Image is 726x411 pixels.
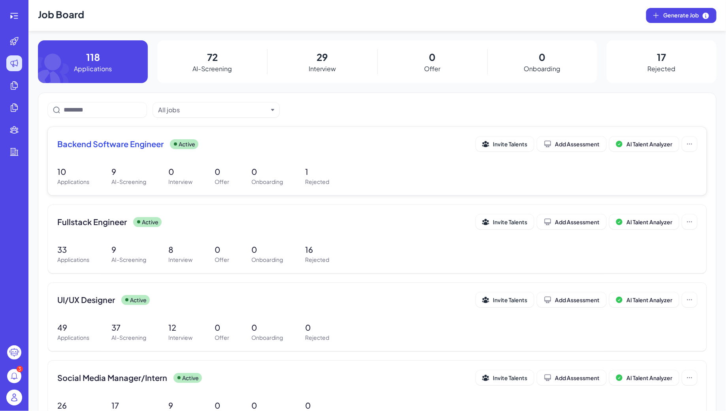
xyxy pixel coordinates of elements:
p: Active [142,218,158,226]
p: Applications [57,178,89,186]
p: Rejected [305,333,329,342]
p: 0 [251,166,283,178]
p: 29 [317,50,328,64]
p: 49 [57,322,89,333]
span: Generate Job [663,11,710,20]
button: Invite Talents [476,370,534,385]
div: 3 [17,366,23,372]
p: 37 [111,322,146,333]
div: Add Assessment [544,140,600,148]
p: Rejected [305,256,329,264]
p: Active [179,140,195,148]
p: Rejected [305,178,329,186]
p: Rejected [647,64,675,74]
button: Invite Talents [476,136,534,152]
p: Applications [74,64,112,74]
p: 8 [168,244,192,256]
button: Add Assessment [537,214,606,229]
p: Interview [309,64,336,74]
span: AI Talent Analyzer [626,296,672,303]
p: Offer [215,333,229,342]
p: AI-Screening [111,256,146,264]
p: 0 [251,322,283,333]
p: Interview [168,333,192,342]
p: 10 [57,166,89,178]
p: 0 [539,50,545,64]
p: 0 [251,244,283,256]
button: All jobs [158,105,268,115]
p: 9 [111,244,146,256]
button: Add Assessment [537,136,606,152]
span: Fullstack Engineer [57,216,127,227]
span: AI Talent Analyzer [626,140,672,148]
span: Social Media Manager/Intern [57,372,167,383]
button: Invite Talents [476,292,534,307]
p: 12 [168,322,192,333]
div: All jobs [158,105,180,115]
span: Invite Talents [493,296,527,303]
span: UI/UX Designer [57,294,115,305]
p: AI-Screening [111,178,146,186]
p: 16 [305,244,329,256]
p: AI-Screening [192,64,232,74]
p: Onboarding [524,64,560,74]
p: 0 [215,166,229,178]
p: Active [130,296,147,304]
p: Interview [168,256,192,264]
span: AI Talent Analyzer [626,374,672,381]
p: Interview [168,178,192,186]
p: Offer [424,64,440,74]
span: Invite Talents [493,218,527,225]
button: Generate Job [646,8,717,23]
button: AI Talent Analyzer [609,292,679,307]
p: 0 [215,322,229,333]
p: Offer [215,178,229,186]
p: Onboarding [251,178,283,186]
p: 0 [215,244,229,256]
span: Invite Talents [493,374,527,381]
p: 33 [57,244,89,256]
p: Onboarding [251,256,283,264]
button: AI Talent Analyzer [609,136,679,152]
p: 0 [305,322,329,333]
div: Add Assessment [544,296,600,304]
span: AI Talent Analyzer [626,218,672,225]
span: Backend Software Engineer [57,138,164,150]
button: Add Assessment [537,292,606,307]
p: Applications [57,256,89,264]
button: Add Assessment [537,370,606,385]
p: Applications [57,333,89,342]
button: AI Talent Analyzer [609,370,679,385]
p: 1 [305,166,329,178]
button: AI Talent Analyzer [609,214,679,229]
button: Invite Talents [476,214,534,229]
p: 72 [207,50,218,64]
p: 0 [429,50,436,64]
p: 17 [657,50,666,64]
div: Add Assessment [544,374,600,382]
p: 118 [86,50,100,64]
p: Onboarding [251,333,283,342]
p: Active [182,374,199,382]
p: AI-Screening [111,333,146,342]
div: Add Assessment [544,218,600,226]
p: 0 [168,166,192,178]
p: 9 [111,166,146,178]
p: Offer [215,256,229,264]
img: user_logo.png [6,390,22,405]
span: Invite Talents [493,140,527,148]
